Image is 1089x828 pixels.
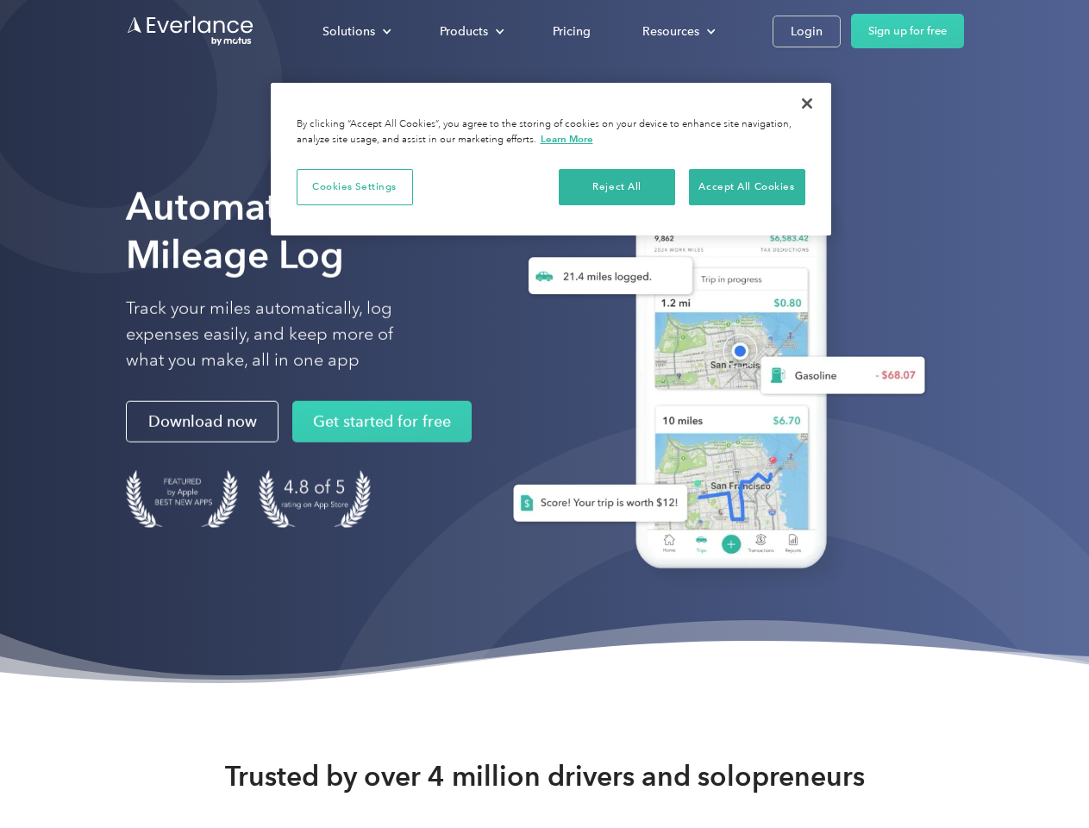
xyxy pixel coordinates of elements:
a: Sign up for free [851,14,964,48]
a: Download now [126,401,279,442]
button: Reject All [559,169,675,205]
a: Login [773,16,841,47]
button: Close [788,85,826,122]
a: More information about your privacy, opens in a new tab [541,133,593,145]
div: Solutions [305,16,405,47]
a: Get started for free [292,401,472,442]
strong: Trusted by over 4 million drivers and solopreneurs [225,759,865,793]
div: Cookie banner [271,83,831,235]
a: Pricing [535,16,608,47]
div: Login [791,21,823,42]
button: Accept All Cookies [689,169,805,205]
div: By clicking “Accept All Cookies”, you agree to the storing of cookies on your device to enhance s... [297,117,805,147]
img: Badge for Featured by Apple Best New Apps [126,470,238,528]
div: Products [422,16,518,47]
div: Pricing [553,21,591,42]
button: Cookies Settings [297,169,413,205]
div: Products [440,21,488,42]
div: Resources [642,21,699,42]
div: Resources [625,16,729,47]
div: Solutions [322,21,375,42]
div: Privacy [271,83,831,235]
img: Everlance, mileage tracker app, expense tracking app [485,164,939,594]
p: Track your miles automatically, log expenses easily, and keep more of what you make, all in one app [126,296,434,373]
img: 4.9 out of 5 stars on the app store [259,470,371,528]
a: Go to homepage [126,15,255,47]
